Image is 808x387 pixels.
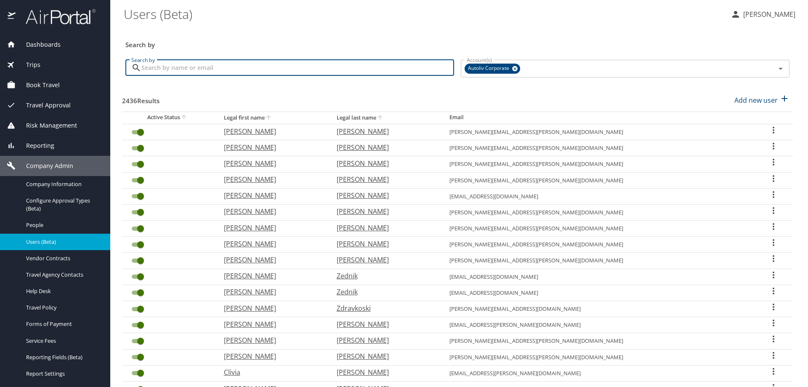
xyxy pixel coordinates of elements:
p: [PERSON_NAME] [337,335,433,345]
td: [EMAIL_ADDRESS][DOMAIN_NAME] [443,188,755,204]
img: icon-airportal.png [8,8,16,25]
button: Open [775,63,787,75]
td: [PERSON_NAME][EMAIL_ADDRESS][PERSON_NAME][DOMAIN_NAME] [443,333,755,349]
p: [PERSON_NAME] [337,142,433,152]
p: [PERSON_NAME] [224,190,320,200]
p: [PERSON_NAME] [224,239,320,249]
p: [PERSON_NAME] [337,239,433,249]
input: Search by name or email [141,60,454,76]
th: Email [443,112,755,124]
p: [PERSON_NAME] [224,255,320,265]
th: Legal first name [217,112,330,124]
p: [PERSON_NAME] [224,126,320,136]
button: [PERSON_NAME] [727,7,799,22]
button: Add new user [731,91,793,109]
td: [EMAIL_ADDRESS][DOMAIN_NAME] [443,285,755,301]
p: [PERSON_NAME] [741,9,795,19]
p: [PERSON_NAME] [224,271,320,281]
span: Risk Management [16,121,77,130]
button: sort [180,114,189,122]
span: Travel Policy [26,304,100,312]
p: [PERSON_NAME] [224,319,320,329]
p: Clivia [224,367,320,377]
td: [EMAIL_ADDRESS][PERSON_NAME][DOMAIN_NAME] [443,317,755,333]
p: [PERSON_NAME] [224,351,320,361]
p: [PERSON_NAME] [337,190,433,200]
p: [PERSON_NAME] [337,255,433,265]
button: sort [376,114,385,122]
span: Service Fees [26,337,100,345]
p: Zednik [337,271,433,281]
td: [PERSON_NAME][EMAIL_ADDRESS][PERSON_NAME][DOMAIN_NAME] [443,140,755,156]
span: Configure Approval Types (Beta) [26,197,100,213]
td: [EMAIL_ADDRESS][DOMAIN_NAME] [443,269,755,285]
span: Reporting Fields (Beta) [26,353,100,361]
span: Reporting [16,141,54,150]
td: [PERSON_NAME][EMAIL_ADDRESS][PERSON_NAME][DOMAIN_NAME] [443,124,755,140]
p: [PERSON_NAME] [224,223,320,233]
span: Travel Agency Contacts [26,271,100,279]
p: [PERSON_NAME] [224,206,320,216]
p: [PERSON_NAME] [337,319,433,329]
td: [PERSON_NAME][EMAIL_ADDRESS][DOMAIN_NAME] [443,301,755,317]
td: [PERSON_NAME][EMAIL_ADDRESS][PERSON_NAME][DOMAIN_NAME] [443,221,755,237]
p: [PERSON_NAME] [224,158,320,168]
span: People [26,221,100,229]
span: Vendor Contracts [26,254,100,262]
p: Add new user [734,95,778,105]
p: Zdravkoski [337,303,433,313]
td: [PERSON_NAME][EMAIL_ADDRESS][PERSON_NAME][DOMAIN_NAME] [443,172,755,188]
p: [PERSON_NAME] [337,223,433,233]
button: sort [265,114,273,122]
h1: Users (Beta) [124,1,724,27]
p: [PERSON_NAME] [337,367,433,377]
p: [PERSON_NAME] [224,174,320,184]
p: [PERSON_NAME] [224,303,320,313]
span: Report Settings [26,370,100,378]
td: [PERSON_NAME][EMAIL_ADDRESS][PERSON_NAME][DOMAIN_NAME] [443,237,755,253]
p: [PERSON_NAME] [224,287,320,297]
span: Dashboards [16,40,61,49]
p: [PERSON_NAME] [337,351,433,361]
span: Travel Approval [16,101,71,110]
td: [PERSON_NAME][EMAIL_ADDRESS][PERSON_NAME][DOMAIN_NAME] [443,349,755,365]
div: Autoliv Corporate [465,64,520,74]
span: Trips [16,60,40,69]
p: [PERSON_NAME] [337,206,433,216]
span: Forms of Payment [26,320,100,328]
span: Users (Beta) [26,238,100,246]
td: [PERSON_NAME][EMAIL_ADDRESS][PERSON_NAME][DOMAIN_NAME] [443,204,755,220]
td: [EMAIL_ADDRESS][PERSON_NAME][DOMAIN_NAME] [443,365,755,381]
p: [PERSON_NAME] [224,335,320,345]
span: Company Admin [16,161,73,171]
p: [PERSON_NAME] [337,158,433,168]
h3: 2436 Results [122,91,159,106]
h3: Search by [125,35,789,50]
span: Autoliv Corporate [465,64,514,73]
p: [PERSON_NAME] [337,174,433,184]
p: [PERSON_NAME] [224,142,320,152]
p: [PERSON_NAME] [337,126,433,136]
th: Legal last name [330,112,443,124]
span: Company Information [26,180,100,188]
img: airportal-logo.png [16,8,96,25]
span: Book Travel [16,80,60,90]
td: [PERSON_NAME][EMAIL_ADDRESS][PERSON_NAME][DOMAIN_NAME] [443,156,755,172]
th: Active Status [122,112,217,124]
p: Zednik [337,287,433,297]
td: [PERSON_NAME][EMAIL_ADDRESS][PERSON_NAME][DOMAIN_NAME] [443,253,755,269]
span: Help Desk [26,287,100,295]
